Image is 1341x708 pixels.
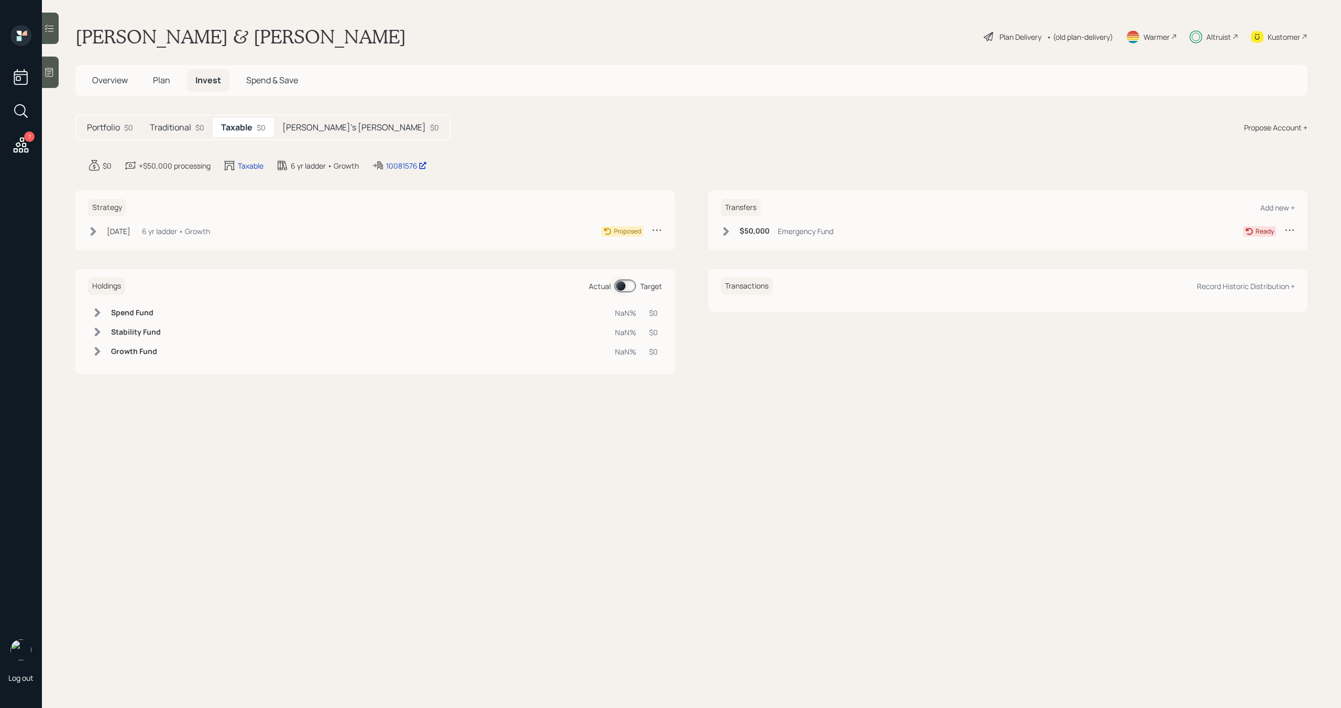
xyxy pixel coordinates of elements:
h6: Holdings [88,278,125,295]
div: 7 [24,131,35,142]
div: +$50,000 processing [139,160,211,171]
div: 10081576 [386,160,427,171]
h5: Taxable [221,123,252,132]
span: Overview [92,74,128,86]
div: NaN% [615,346,636,357]
h6: Stability Fund [111,328,161,337]
div: Warmer [1144,31,1170,42]
div: 6 yr ladder • Growth [142,226,210,237]
div: • (old plan-delivery) [1047,31,1113,42]
span: Invest [195,74,221,86]
div: Actual [589,281,611,292]
span: Plan [153,74,170,86]
div: $0 [649,346,658,357]
div: Taxable [238,160,263,171]
div: $0 [124,122,133,133]
h5: [PERSON_NAME]'s [PERSON_NAME] [282,123,426,132]
div: Proposed [614,227,641,236]
div: Record Historic Distribution + [1197,281,1295,291]
img: michael-russo-headshot.png [10,639,31,660]
h6: Spend Fund [111,308,161,317]
div: $0 [195,122,204,133]
div: Kustomer [1268,31,1300,42]
div: Plan Delivery [999,31,1041,42]
div: Log out [8,673,34,683]
div: Target [640,281,662,292]
h6: Strategy [88,199,126,216]
h6: Growth Fund [111,347,161,356]
div: $0 [430,122,439,133]
div: $0 [257,122,266,133]
h6: Transfers [721,199,761,216]
h6: Transactions [721,278,773,295]
div: Ready [1256,227,1274,236]
div: $0 [103,160,112,171]
div: Propose Account + [1244,122,1307,133]
div: NaN% [615,307,636,318]
div: [DATE] [107,226,130,237]
div: $0 [649,327,658,338]
h1: [PERSON_NAME] & [PERSON_NAME] [75,25,406,48]
div: $0 [649,307,658,318]
h5: Traditional [150,123,191,132]
div: NaN% [615,327,636,338]
div: Emergency Fund [778,226,833,237]
div: Add new + [1260,203,1295,213]
h5: Portfolio [87,123,120,132]
span: Spend & Save [246,74,298,86]
div: 6 yr ladder • Growth [291,160,359,171]
h6: $50,000 [740,227,770,236]
div: Altruist [1206,31,1231,42]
